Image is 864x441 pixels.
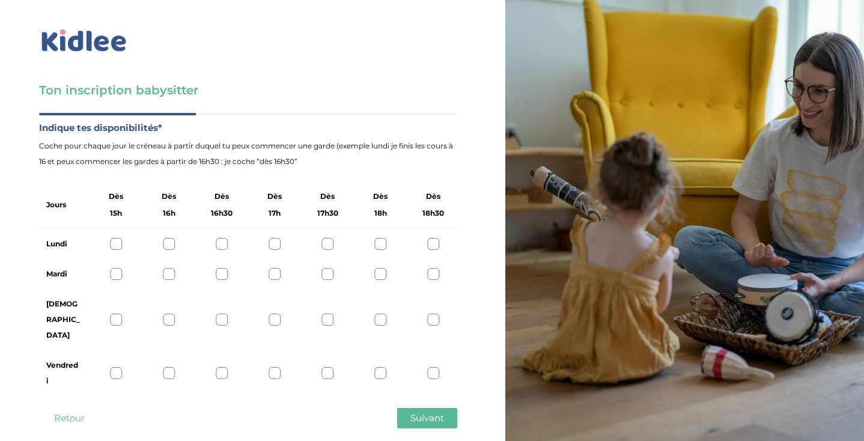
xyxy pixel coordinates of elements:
span: Dès [373,189,388,204]
span: 18h30 [422,205,444,221]
span: Suivant [410,412,444,424]
span: 18h [374,205,387,221]
span: Dès [214,189,229,204]
span: 15h [110,205,122,221]
button: Retour [39,408,99,428]
label: Mardi [46,266,80,282]
span: 17h [269,205,281,221]
span: Dès [109,189,123,204]
label: Lundi [46,236,80,252]
span: Dès [320,189,335,204]
img: logo_kidlee_bleu [39,27,129,55]
span: 16h30 [211,205,233,221]
span: 16h [163,205,175,221]
span: 17h30 [317,205,338,221]
span: Dès [426,189,440,204]
span: Dès [267,189,282,204]
span: Coche pour chaque jour le créneau à partir duquel tu peux commencer une garde (exemple lundi je f... [39,138,457,169]
span: Dès [162,189,176,204]
label: Vendredi [46,357,80,389]
h3: Ton inscription babysitter [39,82,457,99]
label: Jours [46,197,66,213]
label: Indique tes disponibilités* [39,120,457,136]
label: [DEMOGRAPHIC_DATA] [46,296,80,343]
button: Suivant [397,408,457,428]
